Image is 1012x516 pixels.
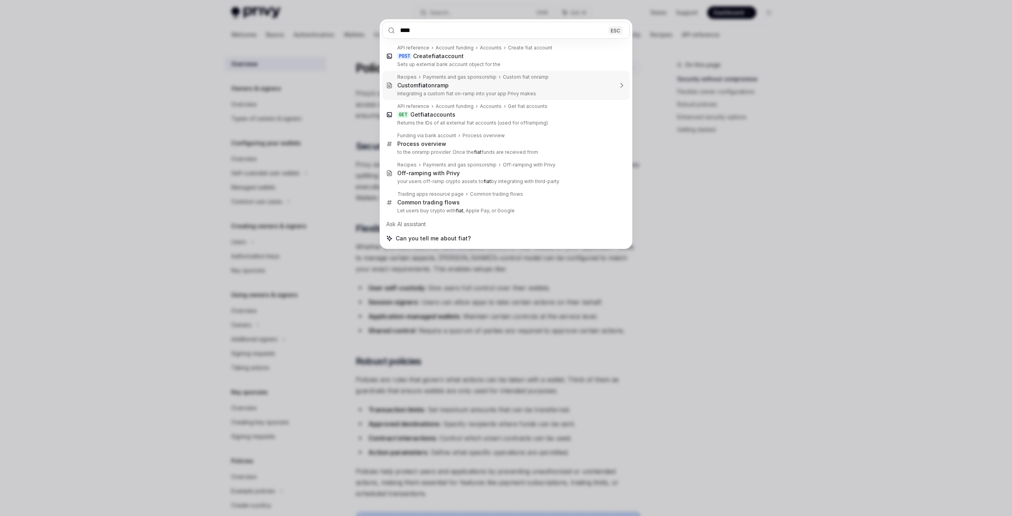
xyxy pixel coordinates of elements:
[397,178,613,185] p: your users off-ramp crypto assets to by integrating with third-party
[397,103,429,110] div: API reference
[397,191,464,197] div: Trading apps resource page
[397,112,409,118] div: GET
[410,111,455,118] div: Get accounts
[397,82,449,89] div: Custom onramp
[483,178,491,184] b: fiat
[397,208,613,214] p: Let users buy crypto with , Apple Pay, or Google
[474,149,481,155] b: fiat
[397,162,417,168] div: Recipes
[397,74,417,80] div: Recipes
[503,162,555,168] div: Off-ramping with Privy
[470,191,523,197] div: Common trading flows
[397,199,460,206] div: Common trading flows
[420,111,430,118] b: fiat
[456,208,463,214] b: fiat
[480,45,502,51] div: Accounts
[418,82,428,89] b: fiat
[508,45,552,51] div: Create fiat account
[397,170,460,177] div: Off-ramping with Privy
[397,91,613,97] p: Integrating a custom fiat on-ramp into your app Privy makes
[396,234,471,242] span: Can you tell me about fiat?
[397,140,446,147] div: Process overview
[397,120,613,126] p: Returns the IDs of all external fiat accounts (used for offramping)
[423,74,497,80] div: Payments and gas sponsorship
[397,61,613,68] p: Sets up external bank account object for the
[608,26,623,34] div: ESC
[397,132,456,139] div: Funding via bank account
[503,74,549,80] div: Custom fiat onramp
[382,217,630,231] div: Ask AI assistant
[480,103,502,110] div: Accounts
[413,53,464,60] div: Create account
[508,103,548,110] div: Get fiat accounts
[463,132,505,139] div: Process overview
[397,53,412,59] div: POST
[423,162,497,168] div: Payments and gas sponsorship
[432,53,441,59] b: fiat
[436,45,474,51] div: Account funding
[397,45,429,51] div: API reference
[436,103,474,110] div: Account funding
[397,149,613,155] p: to the onramp provider. Once the funds are received from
